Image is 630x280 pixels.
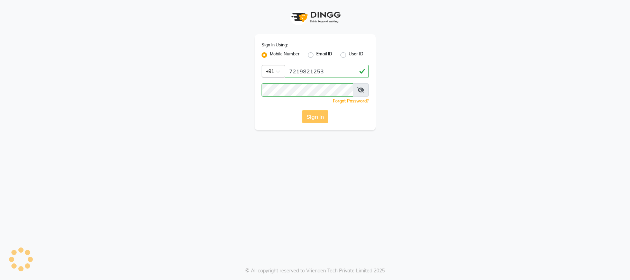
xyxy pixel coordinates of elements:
label: Email ID [316,51,332,59]
label: Mobile Number [270,51,300,59]
input: Username [262,83,353,97]
label: User ID [349,51,363,59]
img: logo1.svg [287,7,343,27]
a: Forgot Password? [333,98,369,103]
label: Sign In Using: [262,42,288,48]
input: Username [285,65,369,78]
